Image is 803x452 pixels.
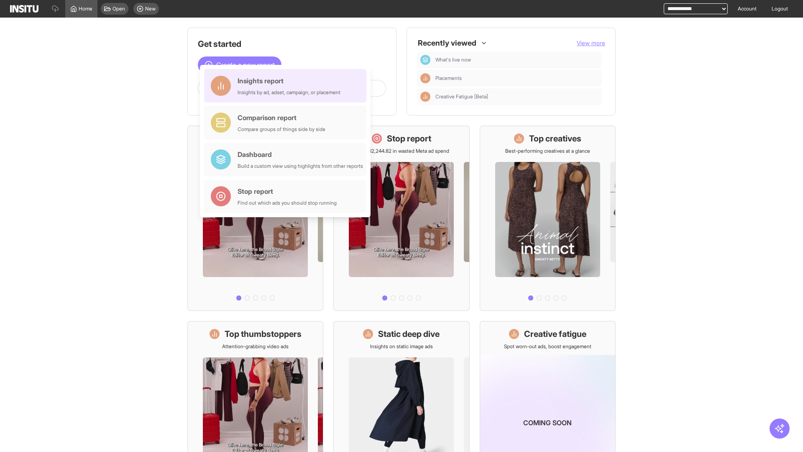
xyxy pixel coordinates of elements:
[577,39,605,46] span: View more
[420,92,430,102] div: Insights
[420,73,430,83] div: Insights
[238,149,363,159] div: Dashboard
[333,126,469,311] a: Stop reportSave £32,244.82 in wasted Meta ad spend
[435,56,598,63] span: What's live now
[238,200,337,206] div: Find out which ads you should stop running
[577,39,605,47] button: View more
[435,75,462,82] span: Placements
[435,93,598,100] span: Creative Fatigue [Beta]
[370,343,433,350] p: Insights on static image ads
[353,148,449,154] p: Save £32,244.82 in wasted Meta ad spend
[216,60,275,70] span: Create a new report
[420,55,430,65] div: Dashboard
[435,93,488,100] span: Creative Fatigue [Beta]
[238,126,325,133] div: Compare groups of things side by side
[387,133,431,144] h1: Stop report
[113,5,125,12] span: Open
[225,328,302,340] h1: Top thumbstoppers
[529,133,581,144] h1: Top creatives
[435,56,471,63] span: What's live now
[10,5,38,13] img: Logo
[198,56,281,73] button: Create a new report
[435,75,598,82] span: Placements
[187,126,323,311] a: What's live nowSee all active ads instantly
[505,148,590,154] p: Best-performing creatives at a glance
[378,328,440,340] h1: Static deep dive
[238,113,325,123] div: Comparison report
[238,186,337,196] div: Stop report
[238,76,340,86] div: Insights report
[480,126,616,311] a: Top creativesBest-performing creatives at a glance
[145,5,156,12] span: New
[79,5,92,12] span: Home
[238,89,340,96] div: Insights by ad, adset, campaign, or placement
[198,38,386,50] h1: Get started
[238,163,363,169] div: Build a custom view using highlights from other reports
[222,343,289,350] p: Attention-grabbing video ads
